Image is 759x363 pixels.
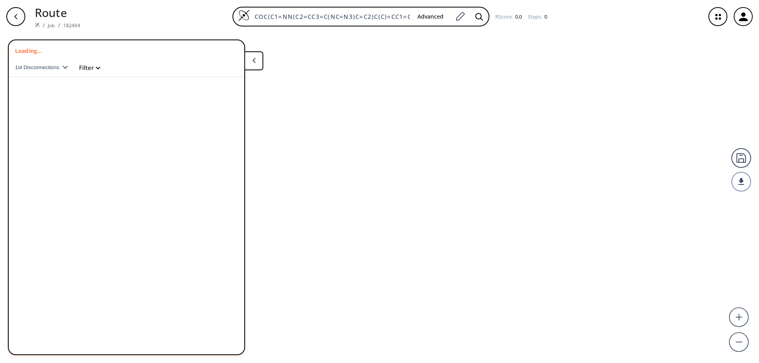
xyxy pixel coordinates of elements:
button: Filter [74,65,100,71]
div: RScore : [495,14,522,19]
p: Loading... [15,47,42,55]
p: Route [35,4,80,21]
li: / [43,21,45,29]
div: Steps : [528,14,547,19]
img: Spaya logo [35,23,40,27]
li: / [58,21,60,29]
button: 1st Disconnections [15,58,74,77]
span: 0.0 [514,13,522,20]
input: Enter SMILES [250,13,411,21]
a: Job [48,22,55,29]
img: Logo Spaya [238,9,250,21]
span: 1st Disconnections [15,64,62,70]
span: 0 [543,13,547,20]
button: Advanced [411,9,450,24]
a: 182494 [63,22,80,29]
